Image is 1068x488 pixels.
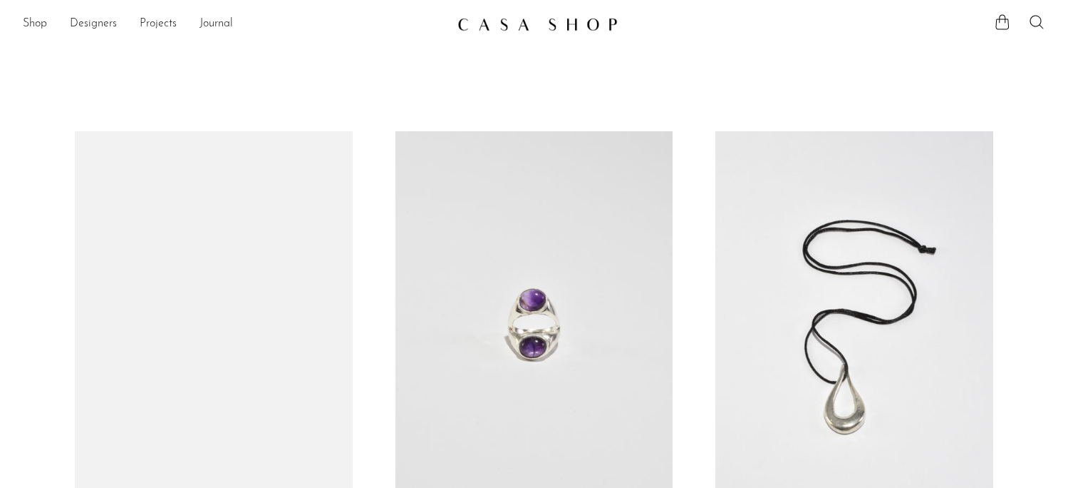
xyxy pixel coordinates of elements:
[70,15,117,34] a: Designers
[140,15,177,34] a: Projects
[23,15,47,34] a: Shop
[23,12,446,36] ul: NEW HEADER MENU
[23,12,446,36] nav: Desktop navigation
[199,15,233,34] a: Journal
